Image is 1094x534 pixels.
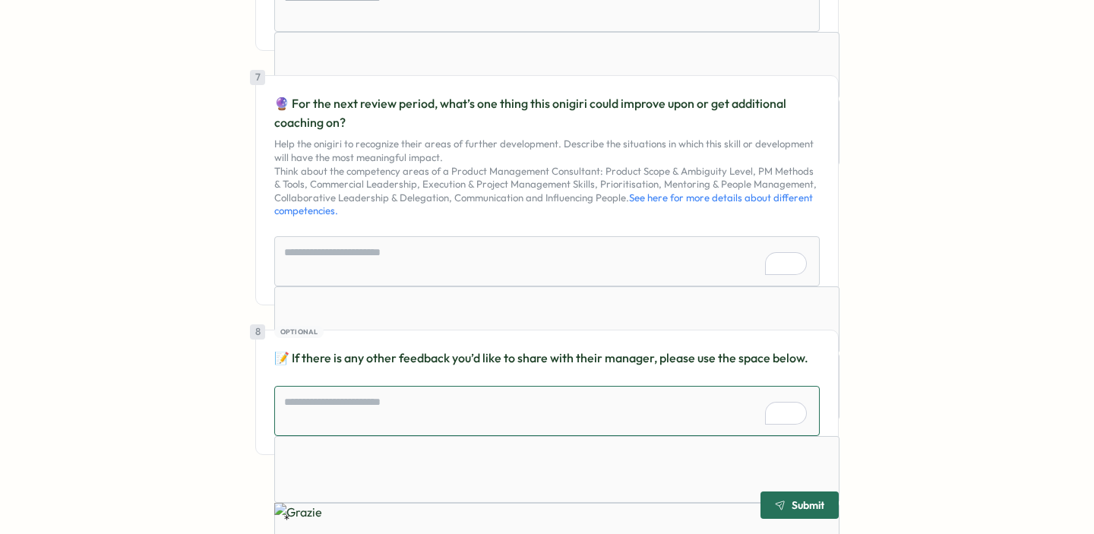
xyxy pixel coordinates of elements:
span: Submit [792,500,824,510]
p: 📝 If there is any other feedback you’d like to share with their manager, please use the space below. [274,349,820,368]
div: 8 [250,324,265,340]
p: Help the onigiri to recognize their areas of further development. Describe the situations in whic... [274,137,820,218]
p: 🔮 For the next review period, what’s one thing this onigiri could improve upon or get additional ... [274,94,820,132]
div: 7 [250,70,265,85]
button: Submit [760,491,839,519]
textarea: To enrich screen reader interactions, please activate Accessibility in Grammarly extension settings [274,386,820,436]
a: See here for more details about different competencies. [274,191,813,217]
textarea: To enrich screen reader interactions, please activate Accessibility in Grammarly extension settings [274,236,820,286]
span: Optional [280,327,318,337]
